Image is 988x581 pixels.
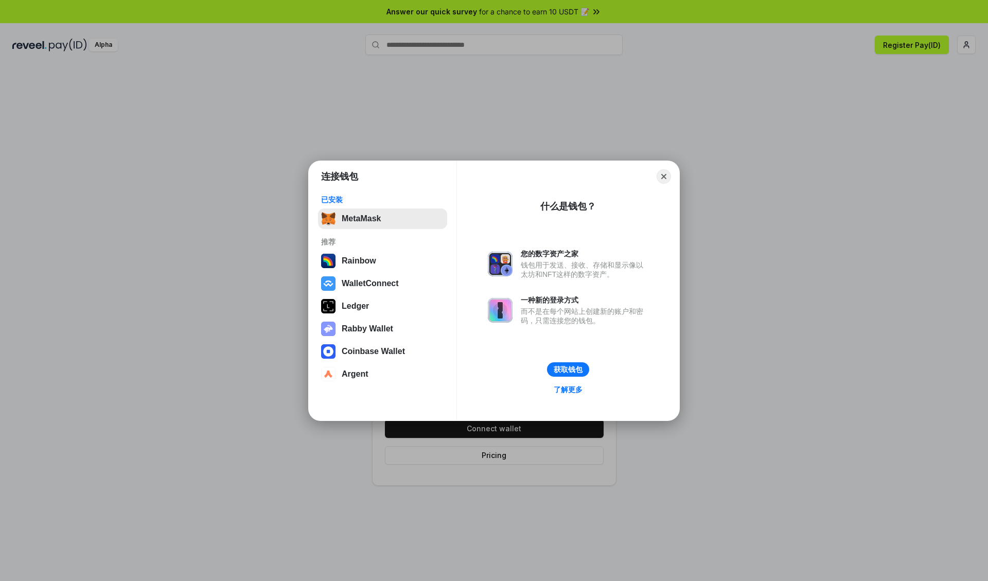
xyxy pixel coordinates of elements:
[521,249,648,258] div: 您的数字资产之家
[488,252,513,276] img: svg+xml,%3Csvg%20xmlns%3D%22http%3A%2F%2Fwww.w3.org%2F2000%2Fsvg%22%20fill%3D%22none%22%20viewBox...
[342,302,369,311] div: Ledger
[548,383,589,396] a: 了解更多
[342,324,393,333] div: Rabby Wallet
[342,279,399,288] div: WalletConnect
[321,344,336,359] img: svg+xml,%3Csvg%20width%3D%2228%22%20height%3D%2228%22%20viewBox%3D%220%200%2028%2028%22%20fill%3D...
[321,254,336,268] img: svg+xml,%3Csvg%20width%3D%22120%22%20height%3D%22120%22%20viewBox%3D%220%200%20120%20120%22%20fil...
[342,347,405,356] div: Coinbase Wallet
[321,212,336,226] img: svg+xml,%3Csvg%20fill%3D%22none%22%20height%3D%2233%22%20viewBox%3D%220%200%2035%2033%22%20width%...
[547,362,589,377] button: 获取钱包
[488,298,513,323] img: svg+xml,%3Csvg%20xmlns%3D%22http%3A%2F%2Fwww.w3.org%2F2000%2Fsvg%22%20fill%3D%22none%22%20viewBox...
[342,369,368,379] div: Argent
[521,307,648,325] div: 而不是在每个网站上创建新的账户和密码，只需连接您的钱包。
[321,170,358,183] h1: 连接钱包
[318,251,447,271] button: Rainbow
[318,364,447,384] button: Argent
[321,367,336,381] img: svg+xml,%3Csvg%20width%3D%2228%22%20height%3D%2228%22%20viewBox%3D%220%200%2028%2028%22%20fill%3D...
[318,341,447,362] button: Coinbase Wallet
[521,260,648,279] div: 钱包用于发送、接收、存储和显示像以太坊和NFT这样的数字资产。
[321,276,336,291] img: svg+xml,%3Csvg%20width%3D%2228%22%20height%3D%2228%22%20viewBox%3D%220%200%2028%2028%22%20fill%3D...
[554,385,583,394] div: 了解更多
[321,299,336,313] img: svg+xml,%3Csvg%20xmlns%3D%22http%3A%2F%2Fwww.w3.org%2F2000%2Fsvg%22%20width%3D%2228%22%20height%3...
[318,319,447,339] button: Rabby Wallet
[321,322,336,336] img: svg+xml,%3Csvg%20xmlns%3D%22http%3A%2F%2Fwww.w3.org%2F2000%2Fsvg%22%20fill%3D%22none%22%20viewBox...
[554,365,583,374] div: 获取钱包
[318,273,447,294] button: WalletConnect
[342,214,381,223] div: MetaMask
[342,256,376,266] div: Rainbow
[321,195,444,204] div: 已安装
[318,296,447,316] button: Ledger
[318,208,447,229] button: MetaMask
[321,237,444,247] div: 推荐
[657,169,671,184] button: Close
[540,200,596,213] div: 什么是钱包？
[521,295,648,305] div: 一种新的登录方式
